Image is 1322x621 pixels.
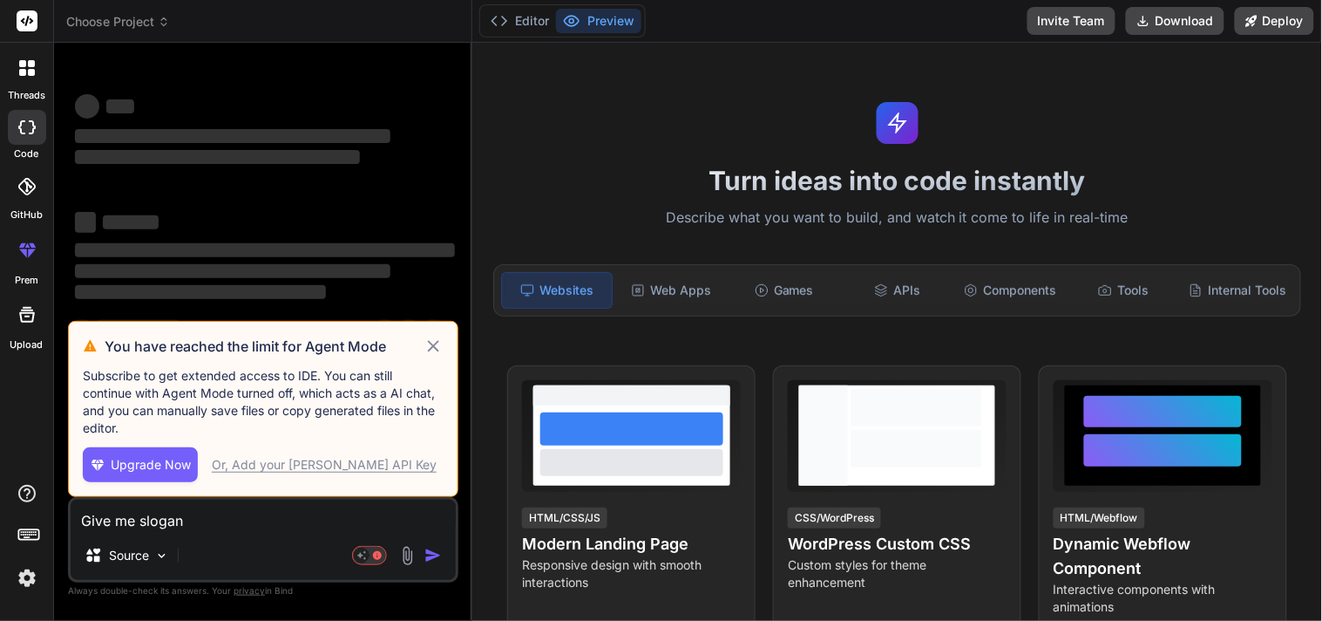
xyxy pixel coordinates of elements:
p: Interactive components with animations [1054,581,1272,616]
p: Custom styles for theme enhancement [788,556,1007,591]
label: Upload [10,338,44,352]
img: attachment [397,546,417,566]
span: ‌ [403,320,417,334]
span: ‌ [75,264,390,278]
span: ‌ [75,212,96,233]
button: Upgrade Now [83,447,198,482]
div: Internal Tools [1182,272,1293,309]
label: prem [15,273,38,288]
span: ‌ [427,320,441,334]
img: icon [424,547,442,564]
span: ‌ [106,99,134,113]
div: Games [729,272,839,309]
div: Or, Add your [PERSON_NAME] API Key [212,456,437,474]
button: Invite Team [1027,7,1115,35]
p: Source [109,547,149,564]
h4: WordPress Custom CSS [788,532,1007,556]
h4: Modern Landing Page [522,532,741,556]
button: Deploy [1235,7,1314,35]
span: ‌ [75,94,99,119]
span: Upgrade Now [111,456,191,474]
h1: Turn ideas into code instantly [483,165,1312,196]
button: Download [1126,7,1224,35]
label: threads [8,88,45,103]
p: Describe what you want to build, and watch it come to life in real-time [483,207,1312,229]
div: HTML/Webflow [1054,508,1145,529]
div: CSS/WordPress [788,508,881,529]
img: Pick Models [154,549,169,563]
img: settings [12,563,42,593]
span: ‌ [96,320,180,334]
div: Websites [501,272,613,309]
p: Always double-check its answers. Your in Bind [68,583,458,599]
span: ‌ [75,320,89,334]
span: ‌ [75,285,326,299]
p: Responsive design with smooth interactions [522,556,741,591]
label: GitHub [10,208,43,222]
textarea: Give me slogan [71,500,456,531]
h3: You have reached the limit for Agent Mode [105,336,424,357]
div: HTML/CSS/JS [522,508,607,529]
label: code [15,147,39,161]
p: Subscribe to get extended access to IDE. You can still continue with Agent Mode turned off, which... [83,367,444,437]
span: ‌ [75,243,455,257]
div: Web Apps [616,272,726,309]
span: privacy [234,585,265,596]
span: Choose Project [66,13,170,31]
span: ‌ [75,129,390,143]
span: ‌ [378,320,392,334]
h4: Dynamic Webflow Component [1054,532,1272,581]
div: Components [955,272,1065,309]
button: Editor [484,9,556,33]
div: APIs [843,272,953,309]
span: ‌ [103,215,159,229]
span: ‌ [75,150,360,164]
button: Preview [556,9,641,33]
div: Tools [1068,272,1178,309]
